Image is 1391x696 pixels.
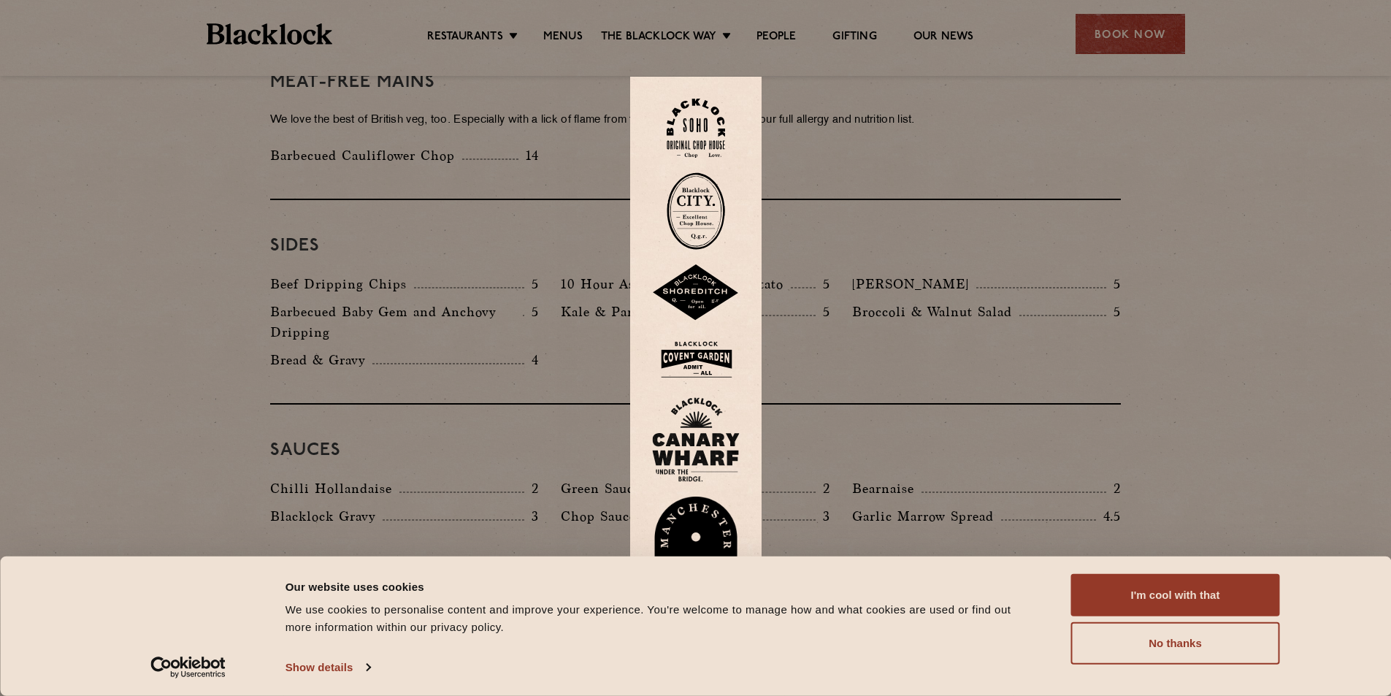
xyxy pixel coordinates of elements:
[1071,622,1280,665] button: No thanks
[652,264,740,321] img: Shoreditch-stamp-v2-default.svg
[652,336,740,383] img: BLA_1470_CoventGarden_Website_Solid.svg
[667,99,725,158] img: Soho-stamp-default.svg
[652,497,740,597] img: BL_Manchester_Logo-bleed.png
[1071,574,1280,616] button: I'm cool with that
[652,397,740,482] img: BL_CW_Logo_Website.svg
[124,657,252,678] a: Usercentrics Cookiebot - opens in a new window
[667,172,725,250] img: City-stamp-default.svg
[286,601,1038,636] div: We use cookies to personalise content and improve your experience. You're welcome to manage how a...
[286,657,370,678] a: Show details
[286,578,1038,595] div: Our website uses cookies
